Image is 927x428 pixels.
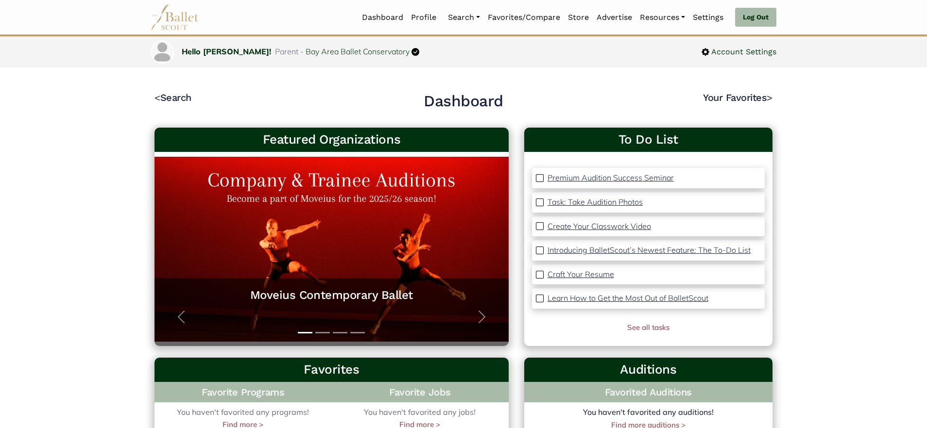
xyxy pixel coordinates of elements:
a: Log Out [735,8,776,27]
a: Search [444,7,484,28]
p: Premium Audition Success Seminar [548,173,674,182]
a: To Do List [532,132,765,148]
p: Create Your Classwork Video [548,221,651,231]
a: Store [564,7,593,28]
span: - [300,47,304,56]
button: Slide 1 [298,327,312,338]
img: profile picture [152,41,173,63]
a: See all tasks [627,323,669,332]
button: Slide 2 [315,327,330,338]
a: Premium Audition Success Seminar [548,172,674,184]
button: Slide 3 [333,327,347,338]
span: Parent [275,47,298,56]
h3: Favorites [162,362,501,378]
a: Favorites/Compare [484,7,564,28]
a: Settings [689,7,727,28]
p: Task: Take Audition Photos [548,197,643,207]
span: Account Settings [709,46,776,58]
a: Learn How to Get the Most Out of BalletScout [548,292,708,305]
a: <Search [154,92,191,103]
h3: Featured Organizations [162,132,501,148]
a: Moveius Contemporary Ballet [164,288,499,303]
p: Introducing BalletScout’s Newest Feature: The To-Do List [548,245,751,255]
a: Account Settings [702,46,776,58]
a: Hello [PERSON_NAME]! [182,47,271,56]
a: Advertise [593,7,636,28]
a: Craft Your Resume [548,268,614,281]
p: Craft Your Resume [548,269,614,279]
p: Learn How to Get the Most Out of BalletScout [548,293,708,303]
p: You haven't favorited any auditions! [524,406,772,419]
a: Bay Area Ballet Conservatory [306,47,410,56]
h3: Auditions [532,362,765,378]
h4: Favorited Auditions [532,386,765,398]
code: > [767,91,772,103]
a: Your Favorites> [703,92,772,103]
h4: Favorite Programs [154,382,331,402]
button: Slide 4 [350,327,365,338]
a: Dashboard [358,7,407,28]
code: < [154,91,160,103]
a: Resources [636,7,689,28]
h2: Dashboard [424,91,503,112]
h4: Favorite Jobs [331,382,508,402]
a: Introducing BalletScout’s Newest Feature: The To-Do List [548,244,751,257]
a: Task: Take Audition Photos [548,196,643,209]
a: Create Your Classwork Video [548,220,651,233]
a: Profile [407,7,440,28]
